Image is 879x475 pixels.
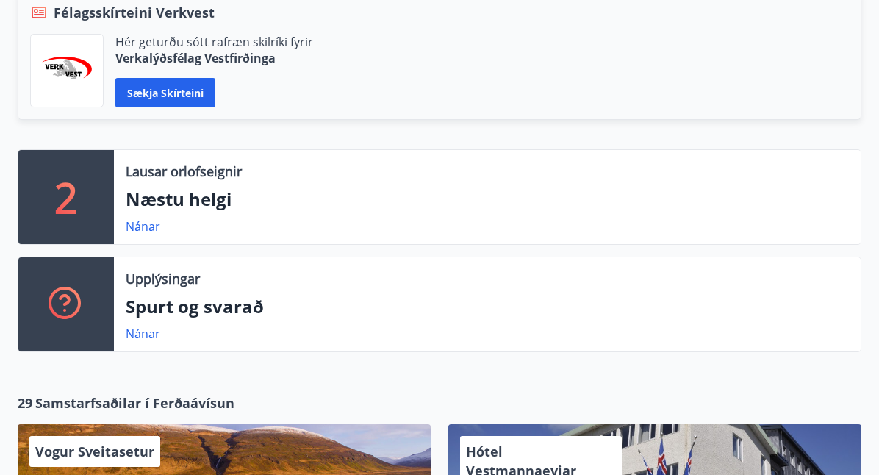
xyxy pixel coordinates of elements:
[42,57,92,85] img: jihgzMk4dcgjRAW2aMgpbAqQEG7LZi0j9dOLAUvz.png
[126,162,242,181] p: Lausar orlofseignir
[115,50,313,66] p: Verkalýðsfélag Vestfirðinga
[115,78,215,107] button: Sækja skírteini
[18,393,32,413] span: 29
[54,169,78,225] p: 2
[126,187,849,212] p: Næstu helgi
[115,34,313,50] p: Hér geturðu sótt rafræn skilríki fyrir
[35,443,154,460] span: Vogur Sveitasetur
[126,218,160,235] a: Nánar
[126,294,849,319] p: Spurt og svarað
[54,3,215,22] span: Félagsskírteini Verkvest
[126,326,160,342] a: Nánar
[35,393,234,413] span: Samstarfsaðilar í Ferðaávísun
[126,269,200,288] p: Upplýsingar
